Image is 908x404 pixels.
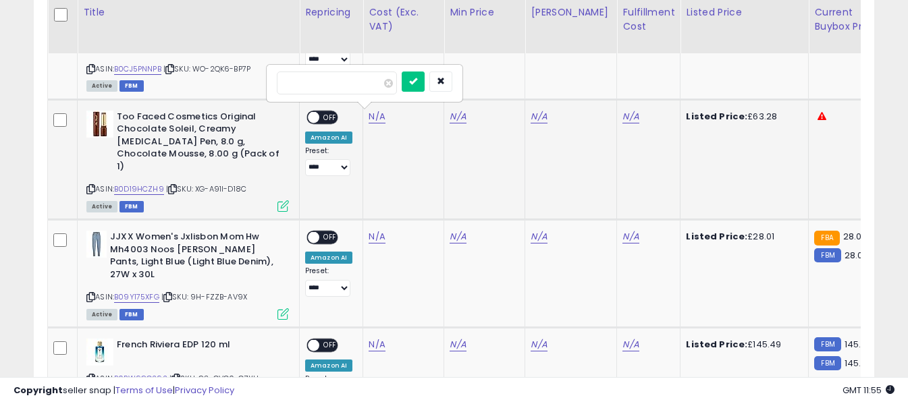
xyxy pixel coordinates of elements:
div: Current Buybox Price [814,5,884,34]
b: Listed Price: [686,230,747,243]
a: B0D19HCZH9 [114,183,164,195]
a: N/A [369,338,385,351]
div: Amazon AI [305,359,352,372]
div: Repricing [305,5,357,20]
span: All listings currently available for purchase on Amazon [86,80,117,92]
span: All listings currently available for purchase on Amazon [86,309,117,320]
a: N/A [450,338,466,351]
div: ASIN: [86,3,289,90]
img: 31L0BV1yz-L._SL40_.jpg [86,339,113,366]
span: 28.01 [845,249,866,262]
div: Preset: [305,146,352,177]
span: All listings currently available for purchase on Amazon [86,201,117,212]
span: OFF [319,111,341,123]
img: 31m8F9bBOdL._SL40_.jpg [86,111,113,138]
a: B0CJ5PNNPB [114,63,161,75]
div: [PERSON_NAME] [531,5,611,20]
span: FBM [119,309,144,320]
div: Title [83,5,294,20]
div: Preset: [305,38,352,69]
span: FBM [119,80,144,92]
div: Fulfillment Cost [622,5,674,34]
div: seller snap | | [14,384,234,397]
img: 31cRD9N7BmL._SL40_.jpg [86,231,107,258]
a: N/A [369,230,385,243]
a: N/A [450,110,466,123]
a: N/A [531,230,547,243]
a: N/A [450,230,466,243]
a: N/A [531,110,547,123]
span: 145.49 [845,357,873,370]
span: OFF [319,232,341,243]
a: Terms of Use [115,384,173,397]
a: N/A [622,338,639,351]
b: JJXX Women's Jxlisbon Mom Hw Mh4003 Noos [PERSON_NAME] Pants, Light Blue (Light Blue Denim), 27W ... [110,231,274,284]
div: ASIN: [86,231,289,318]
div: Amazon AI [305,252,352,264]
small: FBM [814,356,840,370]
a: N/A [531,338,547,351]
span: FBM [119,201,144,212]
span: | SKU: XG-A91I-D18C [166,183,246,194]
b: Too Faced Cosmetics Original Chocolate Soleil, Creamy [MEDICAL_DATA] Pen, 8.0 g, Chocolate Mousse... [117,111,281,177]
div: ASIN: [86,111,289,210]
div: £28.01 [686,231,798,243]
div: Listed Price [686,5,803,20]
span: OFF [319,339,341,351]
div: £145.49 [686,339,798,351]
a: N/A [369,110,385,123]
div: Min Price [450,5,519,20]
a: B09Y175XFG [114,291,159,303]
a: N/A [622,110,639,123]
div: Preset: [305,266,352,297]
span: | SKU: WO-2QK6-BP7P [163,63,250,74]
a: N/A [622,230,639,243]
div: Amazon AI [305,132,352,144]
span: 2025-08-14 11:55 GMT [843,384,894,397]
span: 145.49 [845,338,873,351]
small: FBM [814,337,840,351]
a: Privacy Policy [175,384,234,397]
b: French Riviera EDP 120 ml [117,339,281,355]
span: 28.01 [843,230,865,243]
div: £63.28 [686,111,798,123]
b: Listed Price: [686,338,747,351]
span: | SKU: 9H-FZZB-AV9X [161,291,247,302]
b: Listed Price: [686,110,747,123]
small: FBM [814,248,840,262]
div: Cost (Exc. VAT) [369,5,438,34]
small: FBA [814,231,839,246]
strong: Copyright [14,384,63,397]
